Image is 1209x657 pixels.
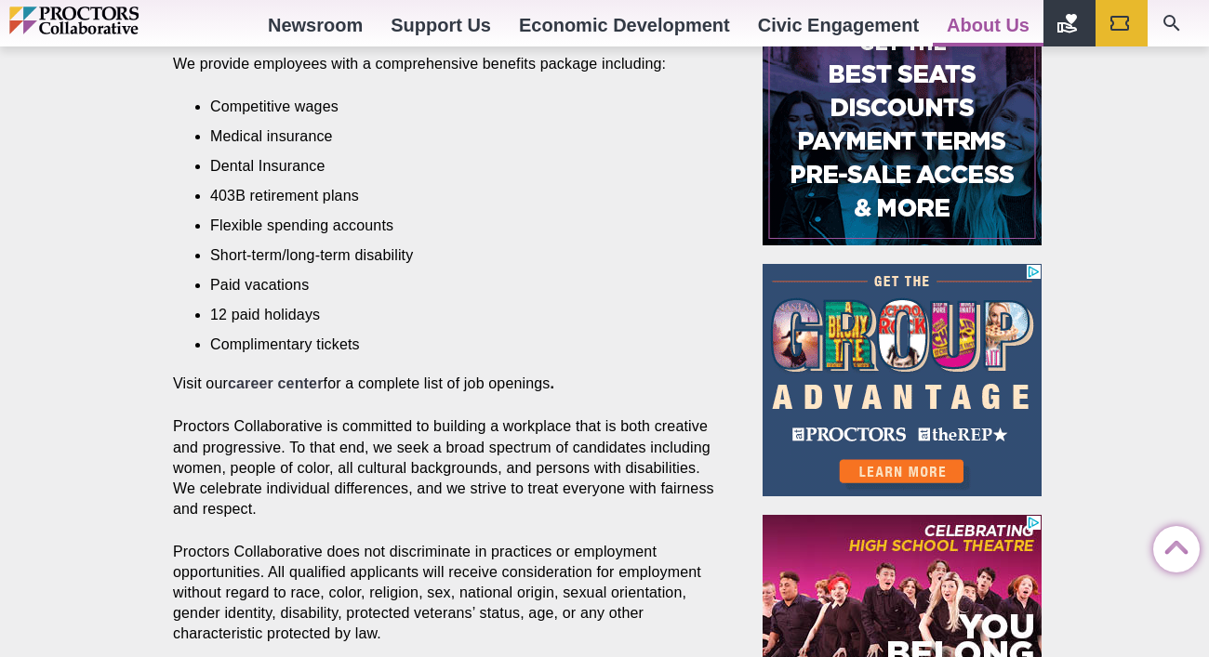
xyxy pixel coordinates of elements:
[210,126,692,147] li: Medical insurance
[210,156,692,177] li: Dental Insurance
[210,186,692,206] li: 403B retirement plans
[1153,527,1190,564] a: Back to Top
[173,542,720,644] p: Proctors Collaborative does not discriminate in practices or employment opportunities. All qualif...
[210,335,692,355] li: Complimentary tickets
[210,275,692,296] li: Paid vacations
[173,374,720,394] p: Visit our for a complete list of job openings
[763,264,1042,496] iframe: Advertisement
[228,375,324,391] a: career center
[210,245,692,266] li: Short-term/long-term disability
[210,305,692,325] li: 12 paid holidays
[173,54,720,74] p: We provide employees with a comprehensive benefits package including:
[551,375,555,391] strong: .
[210,216,692,236] li: Flexible spending accounts
[763,13,1042,245] iframe: Advertisement
[9,7,219,34] img: Proctors logo
[210,97,692,117] li: Competitive wages
[173,416,720,519] p: Proctors Collaborative is committed to building a workplace that is both creative and progressive...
